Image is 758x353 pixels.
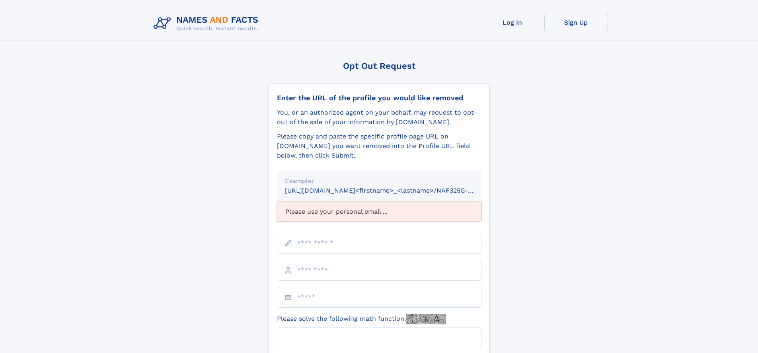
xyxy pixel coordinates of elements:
div: Example: [285,176,474,186]
div: You, or an authorized agent on your behalf, may request to opt-out of the sale of your informatio... [277,108,481,127]
small: [URL][DOMAIN_NAME]<firstname>_<lastname>/NAF325G-xxxxxxxx [285,187,497,194]
div: Opt Out Request [269,61,490,71]
div: Please use your personal email ... [277,202,481,222]
img: Logo Names and Facts [150,13,265,34]
div: Please copy and paste the specific profile page URL on [DOMAIN_NAME] you want removed into the Pr... [277,132,481,160]
a: Log In [481,13,544,32]
div: Enter the URL of the profile you would like removed [277,94,481,102]
label: Please solve the following math function: [277,314,446,324]
a: Sign Up [544,13,608,32]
